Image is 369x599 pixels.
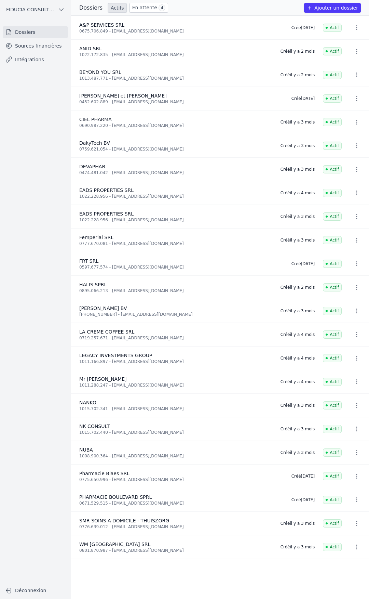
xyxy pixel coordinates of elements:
[79,46,102,51] span: ANID SRL
[79,146,272,152] div: 0759.621.054 - [EMAIL_ADDRESS][DOMAIN_NAME]
[79,453,272,459] div: 1008.900.364 - [EMAIL_ADDRESS][DOMAIN_NAME]
[79,93,167,99] span: [PERSON_NAME] et [PERSON_NAME]
[79,69,121,75] span: BEYOND YOU SRL
[323,260,342,268] span: Actif
[79,211,134,217] span: EADS PROPERTIES SRL
[323,425,342,433] span: Actif
[291,473,315,479] div: Créé [DATE]
[6,6,55,13] span: FIDUCIA CONSULTING SRL
[129,3,168,13] a: En attente 4
[323,448,342,457] span: Actif
[79,382,272,388] div: 1011.288.247 - [EMAIL_ADDRESS][DOMAIN_NAME]
[281,119,315,125] div: Créé il y a 3 mois
[323,142,342,150] span: Actif
[79,548,272,553] div: 0801.870.987 - [EMAIL_ADDRESS][DOMAIN_NAME]
[79,424,110,429] span: NK CONSULT
[3,40,68,52] a: Sources financières
[323,472,342,480] span: Actif
[79,406,272,412] div: 1015.702.341 - [EMAIL_ADDRESS][DOMAIN_NAME]
[281,214,315,219] div: Créé il y a 3 mois
[323,519,342,528] span: Actif
[323,24,342,32] span: Actif
[281,49,315,54] div: Créé il y a 2 mois
[323,543,342,551] span: Actif
[79,241,272,246] div: 0777.670.081 - [EMAIL_ADDRESS][DOMAIN_NAME]
[79,76,272,81] div: 1013.487.771 - [EMAIL_ADDRESS][DOMAIN_NAME]
[281,379,315,385] div: Créé il y a 4 mois
[79,194,272,199] div: 1022.228.956 - [EMAIL_ADDRESS][DOMAIN_NAME]
[3,26,68,38] a: Dossiers
[323,401,342,409] span: Actif
[79,477,283,482] div: 0775.650.996 - [EMAIL_ADDRESS][DOMAIN_NAME]
[79,400,96,405] span: NANKO
[281,450,315,455] div: Créé il y a 3 mois
[79,542,150,547] span: WM [GEOGRAPHIC_DATA] SRL
[281,521,315,526] div: Créé il y a 3 mois
[79,288,272,294] div: 0895.066.213 - [EMAIL_ADDRESS][DOMAIN_NAME]
[79,117,112,122] span: CIEL PHARMA
[79,140,110,146] span: DakyTech BV
[79,235,113,240] span: Femperial SRL
[79,282,107,287] span: HALIS SPRL
[79,264,283,270] div: 0597.677.574 - [EMAIL_ADDRESS][DOMAIN_NAME]
[79,187,134,193] span: EADS PROPERTIES SRL
[79,258,98,264] span: FRT SRL
[323,71,342,79] span: Actif
[304,3,361,13] button: Ajouter un dossier
[281,72,315,78] div: Créé il y a 2 mois
[281,167,315,172] div: Créé il y a 3 mois
[323,47,342,55] span: Actif
[79,28,283,34] div: 0675.706.849 - [EMAIL_ADDRESS][DOMAIN_NAME]
[79,353,152,358] span: LEGACY INVESTMENTS GROUP
[323,307,342,315] span: Actif
[79,217,272,223] div: 1022.228.956 - [EMAIL_ADDRESS][DOMAIN_NAME]
[323,94,342,103] span: Actif
[79,123,272,128] div: 0690.987.220 - [EMAIL_ADDRESS][DOMAIN_NAME]
[281,426,315,432] div: Créé il y a 3 mois
[79,518,169,523] span: SMR SOINS A DOMICILE - THUISZORG
[323,189,342,197] span: Actif
[323,354,342,362] span: Actif
[3,53,68,66] a: Intégrations
[79,335,272,341] div: 0719.257.671 - [EMAIL_ADDRESS][DOMAIN_NAME]
[79,524,272,530] div: 0776.639.012 - [EMAIL_ADDRESS][DOMAIN_NAME]
[79,52,272,57] div: 1022.172.835 - [EMAIL_ADDRESS][DOMAIN_NAME]
[323,165,342,173] span: Actif
[323,212,342,221] span: Actif
[79,4,102,12] h3: Dossiers
[291,497,315,503] div: Créé [DATE]
[79,359,272,364] div: 1011.166.897 - [EMAIL_ADDRESS][DOMAIN_NAME]
[323,496,342,504] span: Actif
[79,376,127,382] span: Mr [PERSON_NAME]
[323,330,342,339] span: Actif
[3,4,68,15] button: FIDUCIA CONSULTING SRL
[3,585,68,596] button: Déconnexion
[281,403,315,408] div: Créé il y a 3 mois
[281,190,315,196] div: Créé il y a 4 mois
[281,143,315,148] div: Créé il y a 3 mois
[281,332,315,337] div: Créé il y a 4 mois
[281,544,315,550] div: Créé il y a 3 mois
[79,99,283,105] div: 0452.602.889 - [EMAIL_ADDRESS][DOMAIN_NAME]
[291,25,315,30] div: Créé [DATE]
[79,312,272,317] div: [PHONE_NUMBER] - [EMAIL_ADDRESS][DOMAIN_NAME]
[79,170,272,175] div: 0474.481.042 - [EMAIL_ADDRESS][DOMAIN_NAME]
[79,447,93,453] span: NUBA
[159,4,165,11] span: 4
[79,494,152,500] span: PHARMACIE BOULEVARD SPRL
[79,471,129,476] span: Pharmacie Blaes SRL
[79,164,105,169] span: DEVAPHAR
[291,96,315,101] div: Créé [DATE]
[79,329,134,335] span: LA CREME COFFEE SRL
[79,22,124,28] span: A&P SERVICES SRL
[281,285,315,290] div: Créé il y a 2 mois
[281,237,315,243] div: Créé il y a 3 mois
[281,355,315,361] div: Créé il y a 4 mois
[79,305,127,311] span: [PERSON_NAME] BV
[323,283,342,291] span: Actif
[281,308,315,314] div: Créé il y a 3 mois
[323,378,342,386] span: Actif
[79,430,272,435] div: 1015.702.440 - [EMAIL_ADDRESS][DOMAIN_NAME]
[323,236,342,244] span: Actif
[291,261,315,266] div: Créé [DATE]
